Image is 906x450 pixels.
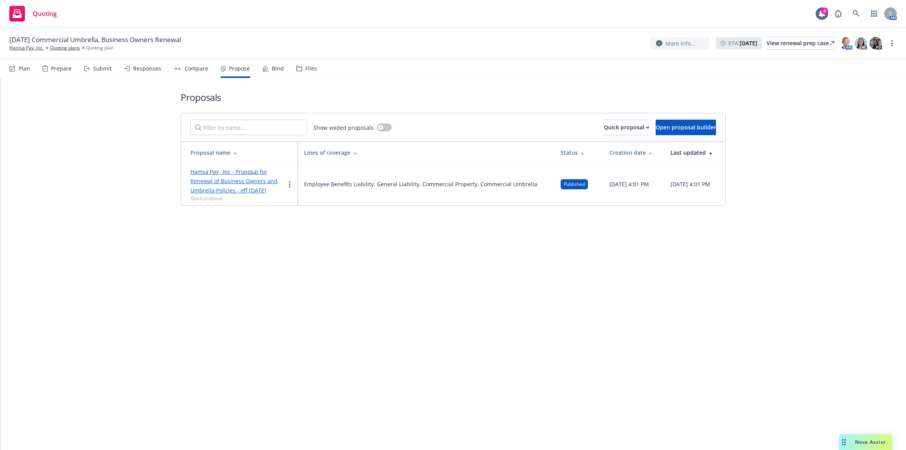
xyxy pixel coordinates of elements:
div: Responses [133,65,161,72]
a: Quoting plans [50,44,80,51]
button: Open proposal builder [656,120,716,135]
span: Show voided proposals [313,124,374,132]
a: Search [848,6,864,21]
button: More info... [650,37,710,50]
h1: Proposals [181,91,726,104]
div: Propose [229,65,250,72]
span: Employee Benefits Liability, General Liability, Commercial Property, Commercial Umbrella [304,180,537,188]
span: [DATE] Commercial Umbrella, Business Owners Renewal [9,35,181,44]
span: Quoting plan [86,44,114,51]
span: [DATE] 4:01 PM [670,180,710,188]
div: Lines of coverage [304,148,548,157]
div: Bind [272,65,284,72]
div: Last updated [670,148,719,157]
span: Quoting [33,11,57,17]
input: Filter by name... [190,120,307,135]
div: Prepare [51,65,72,72]
a: Switch app [866,6,882,21]
div: Submit [93,65,112,72]
span: [DATE] 4:01 PM [609,180,649,188]
strong: [DATE] [740,39,757,47]
a: Report a Bug [830,6,846,21]
div: Quick proposal [190,195,285,201]
a: more [887,39,897,48]
a: View renewal prep case [767,37,834,49]
div: Files [305,65,317,72]
img: photo [855,37,867,49]
div: Creation date [609,148,658,157]
a: Hamsa Pay, Inc. [9,44,44,51]
a: Hamsa Pay_ Inc - Proposal for Renewal of Business Owners and Umbrella Policies - eff [DATE] [190,168,278,194]
div: Drag to move [839,434,849,450]
span: More info... [665,39,695,48]
span: Nova Assist [855,439,886,445]
div: Plan [19,65,30,72]
img: photo [840,37,852,49]
a: Quoting [6,3,60,25]
div: Proposal name [190,148,292,157]
img: photo [869,37,882,49]
div: 4 [821,7,828,14]
a: more [285,180,294,189]
button: Quick proposal [604,120,649,135]
span: Open proposal builder [656,124,716,131]
span: ETA : [728,39,757,47]
button: Nova Assist [839,434,892,450]
div: Status [561,148,597,157]
div: Compare [185,65,208,72]
span: Published [564,181,585,188]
